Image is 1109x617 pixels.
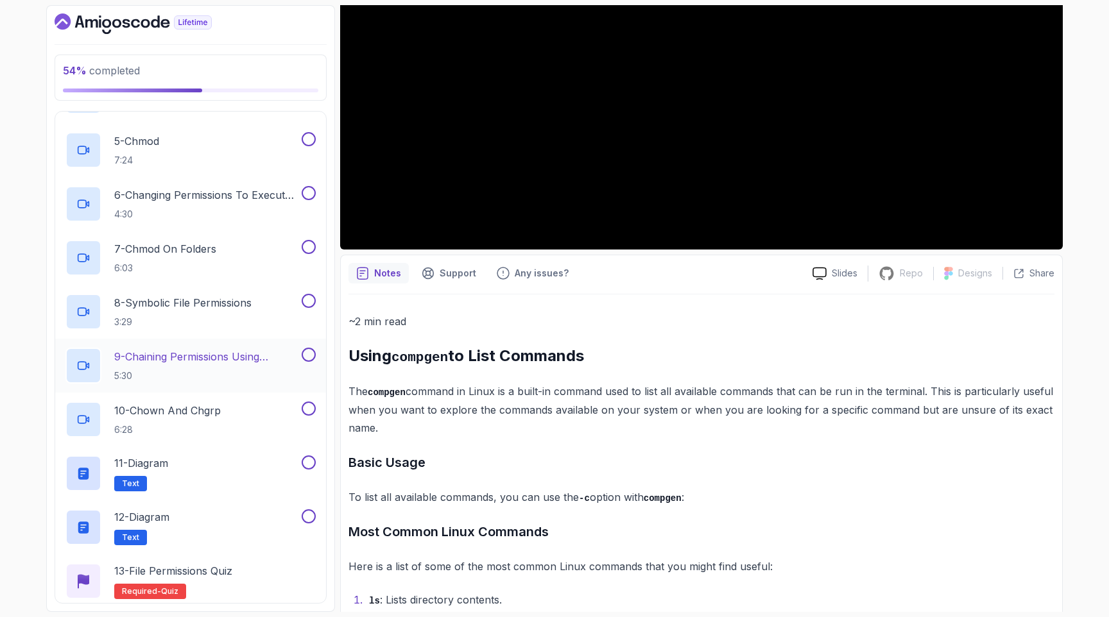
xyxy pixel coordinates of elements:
h3: Basic Usage [348,452,1054,473]
p: Share [1029,267,1054,280]
li: : Lists directory contents. [365,591,1054,609]
button: 6-Changing Permissions To Execute (Running) Scripts4:30 [65,186,316,222]
p: Slides [832,267,857,280]
p: 7 - chmod On Folders [114,241,216,257]
p: 13 - File Permissions Quiz [114,563,232,579]
code: ls [369,596,380,606]
p: 8 - Symbolic File Permissions [114,295,252,310]
p: 5 - chmod [114,133,159,149]
code: compgen [391,350,448,365]
h2: Using to List Commands [348,346,1054,367]
p: The command in Linux is a built-in command used to list all available commands that can be run in... [348,382,1054,437]
span: Required- [122,586,161,596]
button: 5-chmod7:24 [65,132,316,168]
code: compgen [368,387,406,398]
button: 12-DiagramText [65,509,316,545]
p: 6:28 [114,423,221,436]
button: 13-File Permissions QuizRequired-quiz [65,563,316,599]
p: ~2 min read [348,312,1054,330]
span: Text [122,478,139,489]
p: 6:03 [114,262,216,275]
p: 3:29 [114,316,252,328]
p: Here is a list of some of the most common Linux commands that you might find useful: [348,557,1054,575]
span: 54 % [63,64,87,77]
button: 7-chmod On Folders6:03 [65,240,316,276]
code: -c [579,493,590,503]
p: 5:30 [114,369,299,382]
p: 11 - Diagram [114,455,168,471]
button: 9-Chaining Permissions Using Symbolic Notation5:30 [65,348,316,384]
span: Text [122,532,139,543]
code: compgen [644,493,682,503]
button: 11-DiagramText [65,455,316,491]
button: Share [1002,267,1054,280]
button: 8-Symbolic File Permissions3:29 [65,294,316,330]
button: 10-chown And chgrp6:28 [65,401,316,437]
a: Dashboard [55,13,241,34]
a: Slides [802,267,868,280]
p: To list all available commands, you can use the option with : [348,488,1054,507]
span: completed [63,64,140,77]
span: quiz [161,586,178,596]
p: Repo [900,267,923,280]
p: 12 - Diagram [114,509,169,525]
h3: Most Common Linux Commands [348,521,1054,542]
p: 6 - Changing Permissions To Execute (Running) Scripts [114,187,299,203]
p: 10 - chown And chgrp [114,403,221,418]
p: 4:30 [114,208,299,221]
p: 7:24 [114,154,159,167]
p: 9 - Chaining Permissions Using Symbolic Notation [114,349,299,364]
p: Designs [958,267,992,280]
